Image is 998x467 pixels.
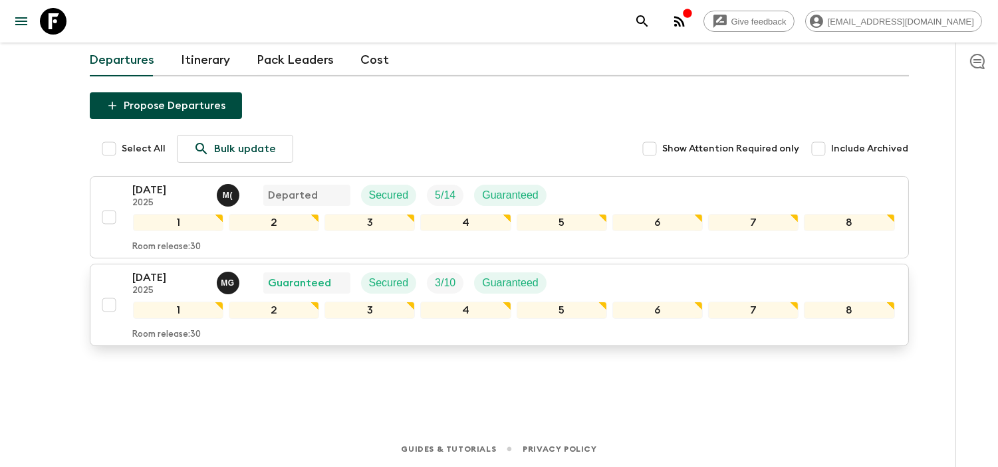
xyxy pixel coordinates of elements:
[482,187,539,203] p: Guaranteed
[133,198,206,209] p: 2025
[401,442,496,456] a: Guides & Tutorials
[90,176,909,258] button: [DATE]2025Migo (Maged) Nabil DepartedSecuredTrip FillGuaranteed12345678Room release:30
[217,276,242,286] span: Mona Gomaa
[629,8,656,35] button: search adventures
[269,187,318,203] p: Departed
[369,275,409,291] p: Secured
[122,142,166,155] span: Select All
[133,182,206,198] p: [DATE]
[133,329,201,340] p: Room release: 30
[612,302,703,319] div: 6
[217,272,242,294] button: MG
[361,272,417,294] div: Secured
[90,45,155,76] a: Departures
[427,185,463,206] div: Trip Fill
[435,275,455,291] p: 3 / 10
[269,275,332,291] p: Guaranteed
[523,442,596,456] a: Privacy Policy
[133,270,206,286] p: [DATE]
[361,185,417,206] div: Secured
[482,275,539,291] p: Guaranteed
[804,302,894,319] div: 8
[612,214,703,231] div: 6
[663,142,800,155] span: Show Attention Required only
[217,188,242,199] span: Migo (Maged) Nabil
[517,214,607,231] div: 5
[229,302,319,319] div: 2
[229,214,319,231] div: 2
[133,242,201,252] p: Room release: 30
[221,278,235,288] p: M G
[215,141,277,157] p: Bulk update
[724,17,794,27] span: Give feedback
[133,214,223,231] div: 1
[420,214,511,231] div: 4
[8,8,35,35] button: menu
[324,214,415,231] div: 3
[708,214,799,231] div: 7
[420,302,511,319] div: 4
[361,45,390,76] a: Cost
[703,11,795,32] a: Give feedback
[804,214,894,231] div: 8
[133,286,206,296] p: 2025
[820,17,981,27] span: [EMAIL_ADDRESS][DOMAIN_NAME]
[708,302,799,319] div: 7
[805,11,982,32] div: [EMAIL_ADDRESS][DOMAIN_NAME]
[90,264,909,346] button: [DATE]2025Mona GomaaGuaranteedSecuredTrip FillGuaranteed12345678Room release:30
[427,272,463,294] div: Trip Fill
[369,187,409,203] p: Secured
[90,92,242,119] button: Propose Departures
[324,302,415,319] div: 3
[832,142,909,155] span: Include Archived
[435,187,455,203] p: 5 / 14
[133,302,223,319] div: 1
[257,45,334,76] a: Pack Leaders
[177,135,293,163] a: Bulk update
[517,302,607,319] div: 5
[182,45,231,76] a: Itinerary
